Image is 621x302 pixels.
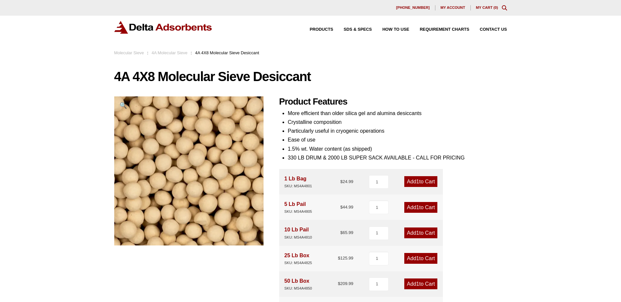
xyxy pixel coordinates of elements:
[404,253,437,264] a: Add1to Cart
[416,256,419,261] span: 1
[284,277,312,292] div: 50 Lb Box
[404,278,437,289] a: Add1to Cart
[284,225,312,240] div: 10 Lb Pail
[119,102,127,109] span: 🔍
[338,281,340,286] span: $
[391,5,435,10] a: [PHONE_NUMBER]
[147,50,149,55] span: :
[409,27,469,32] a: Requirement Charts
[404,227,437,238] a: Add1to Cart
[340,230,353,235] bdi: 65.99
[288,118,507,126] li: Crystalline composition
[310,27,333,32] span: Products
[340,179,353,184] bdi: 24.99
[344,27,372,32] span: SDS & SPECS
[480,27,507,32] span: Contact Us
[284,183,312,189] div: SKU: MS4A4801
[114,70,507,83] h1: 4A 4X8 Molecular Sieve Desiccant
[340,205,353,210] bdi: 44.99
[191,50,192,55] span: :
[279,96,507,107] h2: Product Features
[114,50,144,55] a: Molecular Sieve
[404,202,437,213] a: Add1to Cart
[333,27,372,32] a: SDS & SPECS
[338,256,353,260] bdi: 125.99
[284,209,312,215] div: SKU: MS4A4805
[495,6,497,9] span: 0
[382,27,409,32] span: How to Use
[284,285,312,292] div: SKU: MS4A4850
[288,109,507,118] li: More efficient than older silica gel and alumina desiccants
[396,6,430,9] span: [PHONE_NUMBER]
[114,21,212,34] img: Delta Adsorbents
[420,27,469,32] span: Requirement Charts
[469,27,507,32] a: Contact Us
[284,260,312,266] div: SKU: MS4A4825
[288,126,507,135] li: Particularly useful in cryogenic operations
[338,256,340,260] span: $
[288,153,507,162] li: 330 LB DRUM & 2000 LB SUPER SACK AVAILABLE - CALL FOR PRICING
[372,27,409,32] a: How to Use
[288,135,507,144] li: Ease of use
[416,230,419,236] span: 1
[152,50,188,55] a: 4A Molecular Sieve
[435,5,471,10] a: My account
[416,205,419,210] span: 1
[416,179,419,184] span: 1
[441,6,465,9] span: My account
[299,27,333,32] a: Products
[404,176,437,187] a: Add1to Cart
[284,234,312,241] div: SKU: MS4A4810
[340,205,342,210] span: $
[284,200,312,215] div: 5 Lb Pail
[288,144,507,153] li: 1.5% wt. Water content (as shipped)
[340,179,342,184] span: $
[114,96,132,114] a: View full-screen image gallery
[416,281,419,287] span: 1
[284,174,312,189] div: 1 Lb Bag
[195,50,259,55] span: 4A 4X8 Molecular Sieve Desiccant
[502,5,507,10] div: Toggle Modal Content
[340,230,342,235] span: $
[338,281,353,286] bdi: 209.99
[284,251,312,266] div: 25 Lb Box
[476,6,498,9] a: My Cart (0)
